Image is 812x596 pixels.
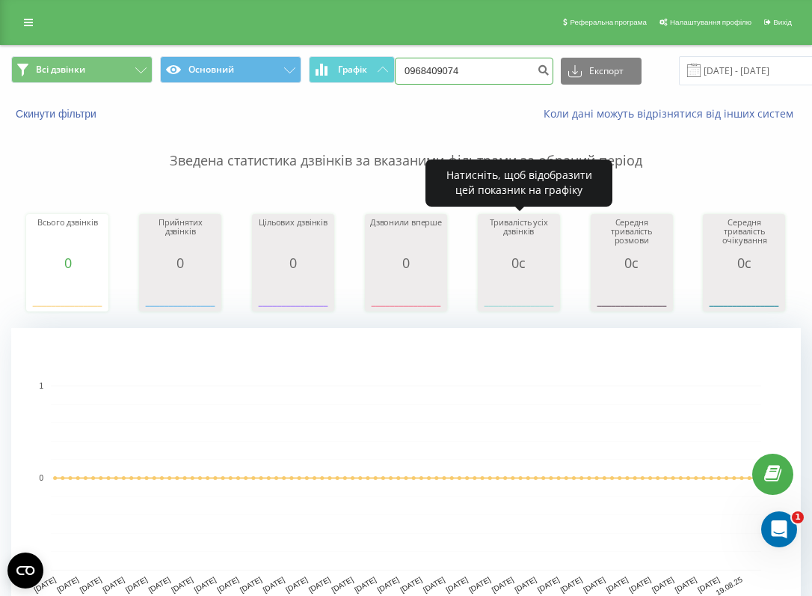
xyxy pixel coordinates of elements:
[369,218,443,255] div: Дзвонили вперше
[445,575,470,594] text: [DATE]
[594,270,669,315] svg: A chart.
[39,474,43,482] text: 0
[11,56,153,83] button: Всі дзвінки
[536,575,561,594] text: [DATE]
[330,575,355,594] text: [DATE]
[79,575,103,594] text: [DATE]
[628,575,653,594] text: [DATE]
[482,218,556,255] div: Тривалість усіх дзвінків
[30,255,105,270] div: 0
[30,270,105,315] svg: A chart.
[256,218,330,255] div: Цільових дзвінків
[147,575,172,594] text: [DATE]
[513,575,538,594] text: [DATE]
[7,553,43,589] button: Open CMP widget
[39,382,43,390] text: 1
[369,255,443,270] div: 0
[338,64,367,75] span: Графік
[561,58,642,85] button: Експорт
[395,58,553,85] input: Пошук за номером
[353,575,378,594] text: [DATE]
[773,18,792,26] span: Вихід
[605,575,630,594] text: [DATE]
[650,575,675,594] text: [DATE]
[36,64,85,76] span: Всі дзвінки
[256,255,330,270] div: 0
[399,575,423,594] text: [DATE]
[215,575,240,594] text: [DATE]
[170,575,194,594] text: [DATE]
[594,218,669,255] div: Середня тривалість розмови
[761,511,797,547] iframe: Intercom live chat
[124,575,149,594] text: [DATE]
[594,255,669,270] div: 0с
[422,575,446,594] text: [DATE]
[143,255,218,270] div: 0
[309,56,395,83] button: Графік
[490,575,515,594] text: [DATE]
[544,106,801,121] a: Коли дані можуть відрізнятися вiд інших систем
[160,56,301,83] button: Основний
[143,218,218,255] div: Прийнятих дзвінків
[467,575,492,594] text: [DATE]
[707,270,781,315] svg: A chart.
[143,270,218,315] svg: A chart.
[582,575,606,594] text: [DATE]
[55,575,80,594] text: [DATE]
[559,575,584,594] text: [DATE]
[11,107,104,121] button: Скинути фільтри
[307,575,332,594] text: [DATE]
[707,255,781,270] div: 0с
[482,270,556,315] svg: A chart.
[792,511,804,523] span: 1
[33,575,58,594] text: [DATE]
[696,575,721,594] text: [DATE]
[256,270,330,315] svg: A chart.
[369,270,443,315] svg: A chart.
[482,255,556,270] div: 0с
[570,18,647,26] span: Реферальна програма
[376,575,401,594] text: [DATE]
[262,575,286,594] text: [DATE]
[30,218,105,255] div: Всього дзвінків
[239,575,263,594] text: [DATE]
[193,575,218,594] text: [DATE]
[101,575,126,594] text: [DATE]
[670,18,751,26] span: Налаштування профілю
[284,575,309,594] text: [DATE]
[707,218,781,255] div: Середня тривалість очікування
[425,159,612,207] div: Натисніть, щоб відобразити цей показник на графіку
[11,121,801,171] p: Зведена статистика дзвінків за вказаними фільтрами за обраний період
[674,575,698,594] text: [DATE]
